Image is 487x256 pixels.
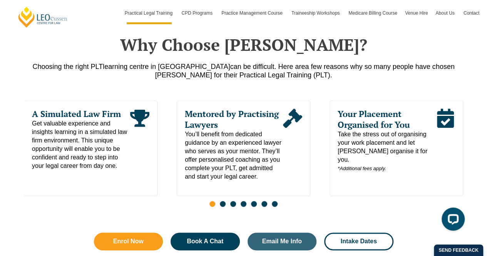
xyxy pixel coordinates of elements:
[248,233,317,250] a: Email Me Info
[324,233,393,250] a: Intake Dates
[262,238,302,244] span: Email Me Info
[272,201,278,207] span: Go to slide 7
[435,204,468,237] iframe: LiveChat chat widget
[460,2,483,24] a: Contact
[345,2,401,24] a: Medicare Billing Course
[432,2,459,24] a: About Us
[177,100,310,196] div: 2 / 7
[17,6,69,28] a: [PERSON_NAME] Centre for Law
[24,62,463,79] p: a few reasons why so many people have chosen [PERSON_NAME] for their Practical Legal Training (PLT).
[185,130,283,181] span: You’ll benefit from dedicated guidance by an experienced lawyer who serves as your mentor. They’l...
[24,100,463,211] div: Slides
[171,233,240,250] a: Book A Chat
[177,2,218,24] a: CPD Programs
[209,201,215,207] span: Go to slide 1
[251,201,257,207] span: Go to slide 5
[103,63,230,70] span: learning centre in [GEOGRAPHIC_DATA]
[24,35,463,54] h2: Why Choose [PERSON_NAME]?
[32,109,130,119] span: A Simulated Law Firm
[24,100,157,196] div: 1 / 7
[32,63,103,70] span: Choosing the right PLT
[283,109,302,181] div: Read More
[94,233,163,250] a: Enrol Now
[230,63,305,70] span: can be difficult. Here are
[338,109,436,130] span: Your Placement Organised for You
[130,109,149,170] div: Read More
[241,201,246,207] span: Go to slide 4
[185,109,283,130] span: Mentored by Practising Lawyers
[338,130,436,173] span: Take the stress out of organising your work placement and let [PERSON_NAME] organise it for you.
[32,119,130,170] span: Get valuable experience and insights learning in a simulated law firm environment. This unique op...
[121,2,178,24] a: Practical Legal Training
[341,238,377,244] span: Intake Dates
[435,109,455,173] div: Read More
[338,166,386,171] em: *Additional fees apply.
[220,201,226,207] span: Go to slide 2
[330,100,463,196] div: 3 / 7
[187,238,223,244] span: Book A Chat
[218,2,288,24] a: Practice Management Course
[261,201,267,207] span: Go to slide 6
[230,201,236,207] span: Go to slide 3
[288,2,345,24] a: Traineeship Workshops
[401,2,432,24] a: Venue Hire
[113,238,144,244] span: Enrol Now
